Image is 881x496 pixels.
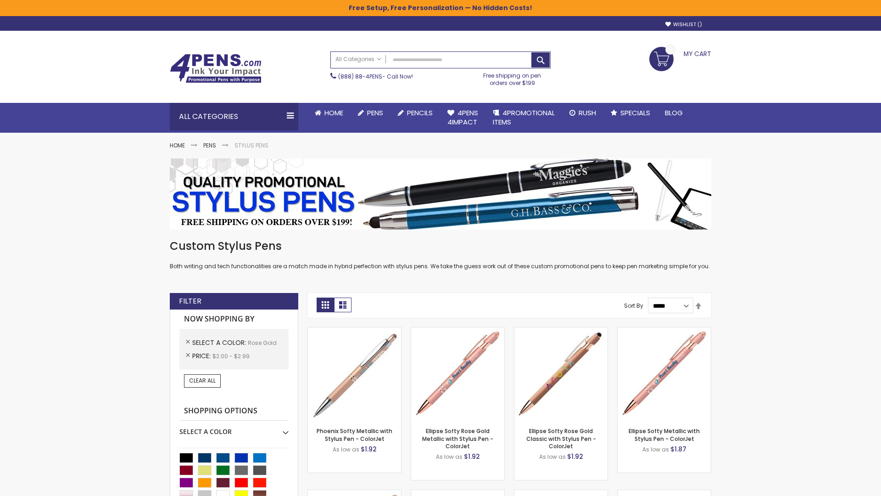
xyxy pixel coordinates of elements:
[335,56,381,63] span: All Categories
[317,427,392,442] a: Phoenix Softy Metallic with Stylus Pen - ColorJet
[620,108,650,118] span: Specials
[390,103,440,123] a: Pencils
[579,108,596,118] span: Rush
[170,54,262,83] img: 4Pens Custom Pens and Promotional Products
[464,452,480,461] span: $1.92
[170,239,711,254] h1: Custom Stylus Pens
[411,327,504,421] img: Ellipse Softy Rose Gold Metallic with Stylus Pen - ColorJet-Rose Gold
[493,108,555,127] span: 4PROMOTIONAL ITEMS
[179,296,201,306] strong: Filter
[411,327,504,335] a: Ellipse Softy Rose Gold Metallic with Stylus Pen - ColorJet-Rose Gold
[567,452,583,461] span: $1.92
[170,239,711,271] div: Both writing and tech functionalities are a match made in hybrid perfection with stylus pens. We ...
[338,73,382,80] a: (888) 88-4PENS
[603,103,658,123] a: Specials
[642,445,669,453] span: As low as
[307,103,351,123] a: Home
[338,73,413,80] span: - Call Now!
[179,401,289,421] strong: Shopping Options
[179,421,289,436] div: Select A Color
[170,141,185,149] a: Home
[317,298,334,312] strong: Grid
[526,427,596,450] a: Ellipse Softy Rose Gold Classic with Stylus Pen - ColorJet
[474,68,551,87] div: Free shipping on pen orders over $199
[447,108,478,127] span: 4Pens 4impact
[192,351,212,361] span: Price
[248,339,277,347] span: Rose Gold
[367,108,383,118] span: Pens
[170,158,711,230] img: Stylus Pens
[514,327,608,335] a: Ellipse Softy Rose Gold Classic with Stylus Pen - ColorJet-Rose Gold
[670,445,686,454] span: $1.87
[485,103,562,133] a: 4PROMOTIONALITEMS
[170,103,298,130] div: All Categories
[562,103,603,123] a: Rush
[308,327,401,421] img: Phoenix Softy Metallic with Stylus Pen - ColorJet-Rose gold
[192,338,248,347] span: Select A Color
[658,103,690,123] a: Blog
[212,352,250,360] span: $2.00 - $2.99
[179,310,289,329] strong: Now Shopping by
[436,453,463,461] span: As low as
[618,327,711,335] a: Ellipse Softy Metallic with Stylus Pen - ColorJet-Rose Gold
[440,103,485,133] a: 4Pens4impact
[629,427,700,442] a: Ellipse Softy Metallic with Stylus Pen - ColorJet
[665,21,702,28] a: Wishlist
[407,108,433,118] span: Pencils
[618,327,711,421] img: Ellipse Softy Metallic with Stylus Pen - ColorJet-Rose Gold
[324,108,343,118] span: Home
[333,445,359,453] span: As low as
[624,302,643,310] label: Sort By
[234,141,268,149] strong: Stylus Pens
[514,327,608,421] img: Ellipse Softy Rose Gold Classic with Stylus Pen - ColorJet-Rose Gold
[665,108,683,118] span: Blog
[203,141,216,149] a: Pens
[422,427,493,450] a: Ellipse Softy Rose Gold Metallic with Stylus Pen - ColorJet
[351,103,390,123] a: Pens
[184,374,221,387] a: Clear All
[539,453,566,461] span: As low as
[308,327,401,335] a: Phoenix Softy Metallic with Stylus Pen - ColorJet-Rose gold
[331,52,386,67] a: All Categories
[189,377,216,384] span: Clear All
[361,445,377,454] span: $1.92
